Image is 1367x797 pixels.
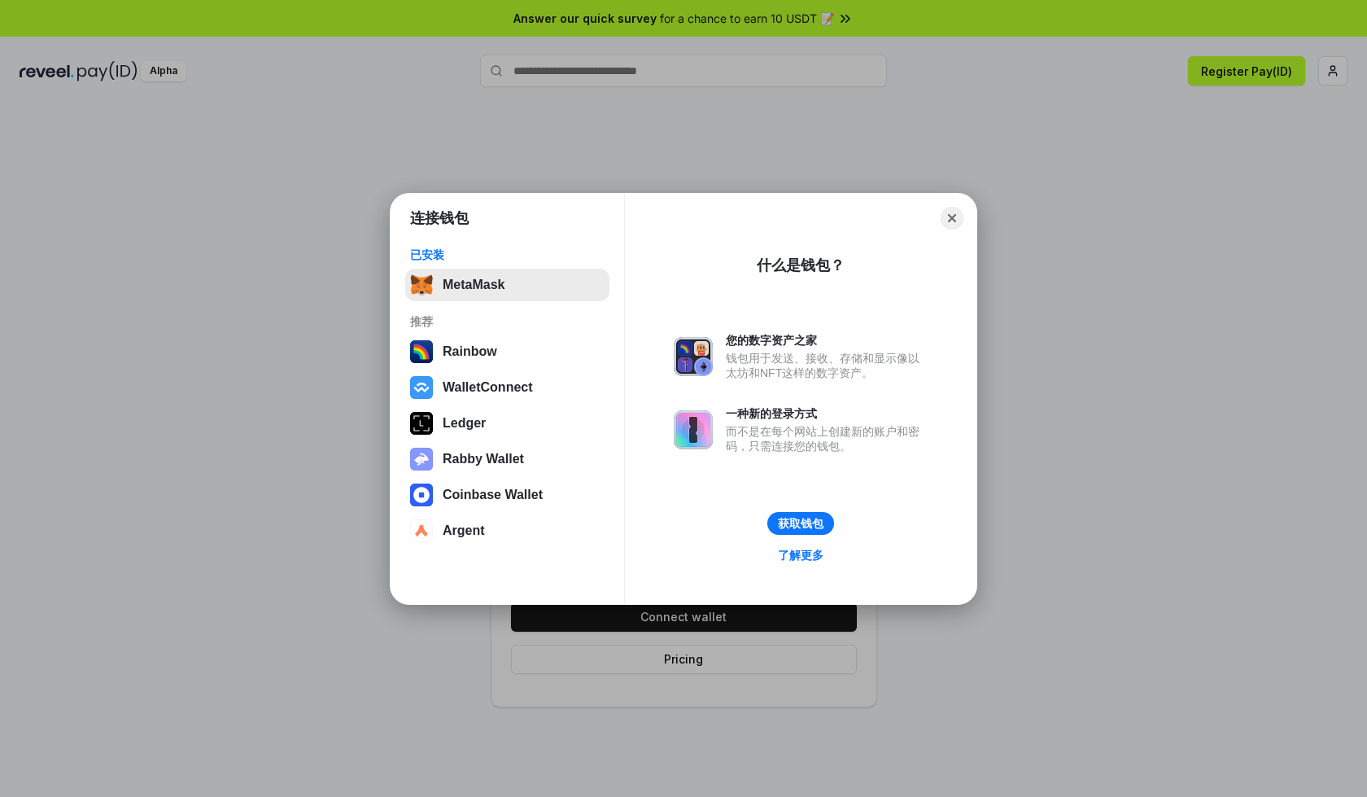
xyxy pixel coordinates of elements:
[768,545,833,566] a: 了解更多
[410,519,433,542] img: svg+xml,%3Csvg%20width%3D%2228%22%20height%3D%2228%22%20viewBox%3D%220%200%2028%2028%22%20fill%3D...
[726,406,928,421] div: 一种新的登录方式
[410,340,433,363] img: svg+xml,%3Csvg%20width%3D%22120%22%20height%3D%22120%22%20viewBox%3D%220%200%20120%20120%22%20fil...
[405,515,609,547] button: Argent
[405,407,609,440] button: Ledger
[674,410,713,449] img: svg+xml,%3Csvg%20xmlns%3D%22http%3A%2F%2Fwww.w3.org%2F2000%2Fsvg%22%20fill%3D%22none%22%20viewBox...
[410,448,433,471] img: svg+xml,%3Csvg%20xmlns%3D%22http%3A%2F%2Fwww.w3.org%2F2000%2Fsvg%22%20fill%3D%22none%22%20viewBox...
[410,247,605,262] div: 已安装
[767,512,834,535] button: 获取钱包
[726,424,928,453] div: 而不是在每个网站上创建新的账户和密码，只需连接您的钱包。
[405,335,609,368] button: Rainbow
[443,452,524,466] div: Rabby Wallet
[443,278,504,292] div: MetaMask
[443,344,497,359] div: Rainbow
[726,351,928,380] div: 钱包用于发送、接收、存储和显示像以太坊和NFT这样的数字资产。
[410,484,433,506] img: svg+xml,%3Csvg%20width%3D%2228%22%20height%3D%2228%22%20viewBox%3D%220%200%2028%2028%22%20fill%3D...
[405,269,609,301] button: MetaMask
[443,416,486,431] div: Ledger
[405,443,609,475] button: Rabby Wallet
[405,479,609,511] button: Coinbase Wallet
[757,256,845,275] div: 什么是钱包？
[410,412,433,435] img: svg+xml,%3Csvg%20xmlns%3D%22http%3A%2F%2Fwww.w3.org%2F2000%2Fsvg%22%20width%3D%2228%22%20height%3...
[778,548,823,563] div: 了解更多
[410,376,433,399] img: svg+xml,%3Csvg%20width%3D%2228%22%20height%3D%2228%22%20viewBox%3D%220%200%2028%2028%22%20fill%3D...
[443,523,485,538] div: Argent
[410,208,469,228] h1: 连接钱包
[726,333,928,348] div: 您的数字资产之家
[674,337,713,376] img: svg+xml,%3Csvg%20xmlns%3D%22http%3A%2F%2Fwww.w3.org%2F2000%2Fsvg%22%20fill%3D%22none%22%20viewBox...
[410,274,433,296] img: svg+xml,%3Csvg%20fill%3D%22none%22%20height%3D%2233%22%20viewBox%3D%220%200%2035%2033%22%20width%...
[443,380,533,395] div: WalletConnect
[405,371,609,404] button: WalletConnect
[778,516,823,531] div: 获取钱包
[410,314,605,329] div: 推荐
[941,207,963,230] button: Close
[443,488,543,502] div: Coinbase Wallet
